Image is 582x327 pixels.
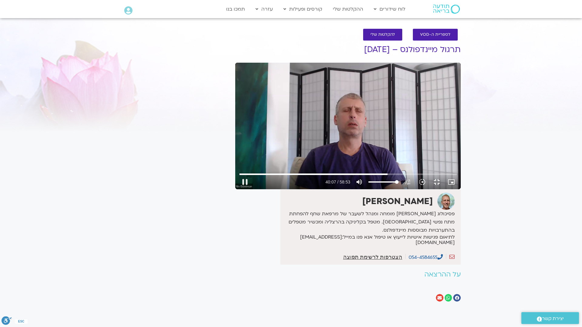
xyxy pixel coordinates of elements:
img: תודעה בריאה [433,5,460,14]
div: שיתוף ב whatsapp [445,294,452,302]
a: לוח שידורים [371,3,408,15]
a: תמכו בנו [223,3,248,15]
div: שיתוף ב facebook [453,294,461,302]
p: לתיאום פגישות אישיות לייעוץ או טיפול אנא פנו במייל: [EMAIL_ADDRESS][DOMAIN_NAME] [282,234,455,245]
img: ניב אידלמן [437,193,455,210]
div: שיתוף ב email [436,294,443,302]
a: עזרה [253,3,276,15]
span: לספריית ה-VOD [420,32,450,37]
a: 054-4584655 [409,254,443,261]
h2: על ההרצאה [235,271,461,278]
a: יצירת קשר [521,312,579,324]
a: לספריית ה-VOD [413,29,458,41]
h1: תרגול מיינדפולנס – [DATE] [235,45,461,54]
strong: [PERSON_NAME] [362,196,433,207]
span: יצירת קשר [542,315,564,323]
a: הצטרפות לרשימת תפוצה [343,254,402,260]
a: ההקלטות שלי [330,3,366,15]
span: להקלטות שלי [370,32,395,37]
a: קורסים ופעילות [280,3,325,15]
a: להקלטות שלי [363,29,402,41]
p: פסיכולוג [PERSON_NAME] מומחה ומנהל לשעבר של מרפאת שחף להפחתת מתח נפשי [GEOGRAPHIC_DATA]. מטפל בקל... [282,210,455,234]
